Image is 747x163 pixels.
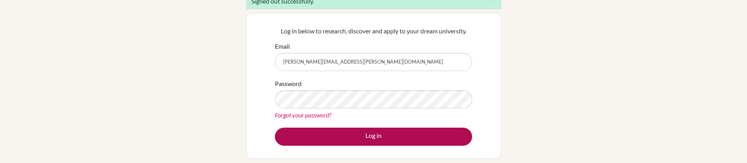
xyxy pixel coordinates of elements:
p: Log in below to research, discover and apply to your dream university. [275,26,472,36]
label: Email [275,42,290,51]
label: Password [275,79,302,88]
button: Log in [275,128,472,146]
a: Forgot your password? [275,111,331,119]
